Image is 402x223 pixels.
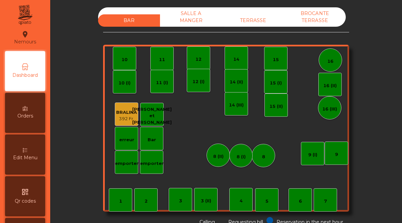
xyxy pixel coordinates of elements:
div: 11 [159,56,165,63]
div: BRALINA [116,109,137,116]
div: Nemours [14,29,36,46]
div: 8 (II) [213,153,224,160]
div: 12 (I) [192,78,205,85]
div: Bar [148,137,156,143]
div: 14 (II) [230,79,243,85]
div: 7 [324,198,327,205]
span: Edit Menu [13,154,37,161]
div: 16 (II) [323,82,337,89]
div: 14 (III) [229,102,244,108]
div: [PERSON_NAME] et [PERSON_NAME] [132,106,172,126]
div: 16 [327,58,333,65]
div: 10 [122,56,128,63]
div: 15 [273,56,279,63]
img: qpiato [17,3,33,27]
div: TERRASSE [222,14,284,27]
div: 6 [299,198,302,205]
i: location_on [21,30,29,38]
div: emporter [115,160,139,167]
span: Orders [17,113,33,120]
div: BAR [98,14,160,27]
div: 1 [119,198,122,205]
div: 11 (I) [156,79,168,86]
div: 2 [145,198,148,205]
div: 8 [262,154,265,160]
div: 9 [335,151,338,158]
div: 12 [195,56,202,63]
div: 8 (I) [237,154,246,160]
div: 14 [233,56,239,63]
i: qr_code [21,188,29,196]
div: 10 (I) [118,80,131,86]
div: 3 [179,198,182,204]
div: BROCANTE TERRASSE [284,7,346,27]
div: SALLE A MANGER [160,7,222,27]
div: 9 (I) [308,152,317,158]
div: 5 [265,198,268,205]
div: 3 (II) [201,198,211,204]
div: 15 (I) [270,80,282,86]
div: emporter [140,160,164,167]
div: erreur [119,137,134,143]
div: 15 (II) [269,103,283,110]
span: Dashboard [12,72,38,79]
div: 16 (III) [322,106,337,113]
span: Qr codes [15,198,36,205]
div: 392 Fr. [116,116,137,122]
div: 4 [240,198,243,204]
